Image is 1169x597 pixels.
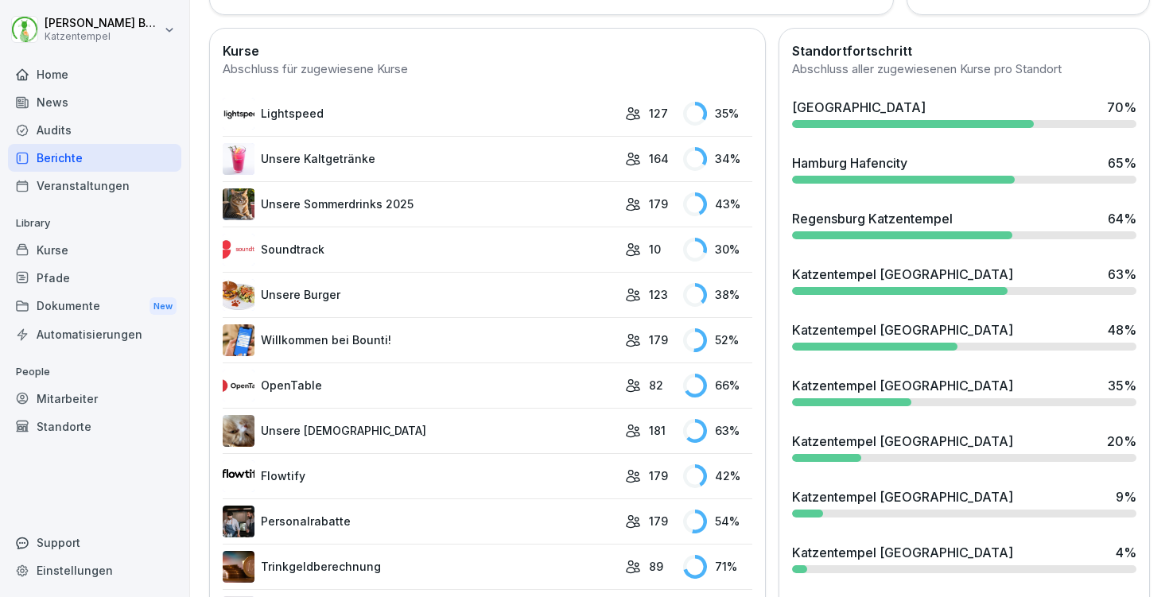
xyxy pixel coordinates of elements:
[786,203,1143,246] a: Regensburg Katzentempel64%
[8,529,181,556] div: Support
[649,241,661,258] p: 10
[223,98,617,130] a: Lightspeed
[1116,543,1136,562] div: 4 %
[792,432,1013,451] div: Katzentempel [GEOGRAPHIC_DATA]
[8,172,181,200] a: Veranstaltungen
[223,60,752,79] div: Abschluss für zugewiesene Kurse
[792,209,953,228] div: Regensburg Katzentempel
[786,425,1143,468] a: Katzentempel [GEOGRAPHIC_DATA]20%
[223,188,617,220] a: Unsere Sommerdrinks 2025
[223,551,617,583] a: Trinkgeldberechnung
[223,370,617,401] a: OpenTable
[786,481,1143,524] a: Katzentempel [GEOGRAPHIC_DATA]9%
[683,464,753,488] div: 42 %
[649,286,668,303] p: 123
[649,377,663,393] p: 82
[223,279,617,311] a: Unsere Burger
[786,147,1143,190] a: Hamburg Hafencity65%
[1107,98,1136,117] div: 70 %
[786,91,1143,134] a: [GEOGRAPHIC_DATA]70%
[1108,209,1136,228] div: 64 %
[223,188,254,220] img: z2wzlwkjv23ogvhmnm05ms84.png
[792,487,1013,506] div: Katzentempel [GEOGRAPHIC_DATA]
[786,370,1143,413] a: Katzentempel [GEOGRAPHIC_DATA]35%
[792,98,926,117] div: [GEOGRAPHIC_DATA]
[683,328,753,352] div: 52 %
[8,292,181,321] a: DokumenteNew
[8,60,181,88] a: Home
[649,196,668,212] p: 179
[649,558,663,575] p: 89
[223,324,617,356] a: Willkommen bei Bounti!
[683,510,753,533] div: 54 %
[792,320,1013,339] div: Katzentempel [GEOGRAPHIC_DATA]
[683,238,753,262] div: 30 %
[223,506,254,537] img: e8ziyjrh6o0kapfuhyynj7rz.png
[792,543,1013,562] div: Katzentempel [GEOGRAPHIC_DATA]
[223,324,254,356] img: xh3bnih80d1pxcetv9zsuevg.png
[223,460,617,492] a: Flowtify
[223,234,254,266] img: dcimj5q7hm58iecxn7cnrbmg.png
[223,370,254,401] img: m5y9lljxeojdtye9x7i78szc.png
[8,556,181,584] a: Einstellungen
[223,279,254,311] img: dqougkkopz82o0ywp7u5488v.png
[223,41,752,60] h2: Kurse
[649,422,666,439] p: 181
[1108,376,1136,395] div: 35 %
[1108,320,1136,339] div: 48 %
[223,98,254,130] img: k6y1pgdqkvl9m5hj1q85hl9v.png
[1108,265,1136,284] div: 63 %
[8,264,181,292] a: Pfade
[150,297,177,316] div: New
[1116,487,1136,506] div: 9 %
[8,385,181,413] a: Mitarbeiter
[223,143,617,175] a: Unsere Kaltgetränke
[683,283,753,307] div: 38 %
[792,60,1136,79] div: Abschluss aller zugewiesenen Kurse pro Standort
[8,292,181,321] div: Dokumente
[649,513,668,529] p: 179
[786,314,1143,357] a: Katzentempel [GEOGRAPHIC_DATA]48%
[649,467,668,484] p: 179
[223,506,617,537] a: Personalrabatte
[683,374,753,397] div: 66 %
[1108,153,1136,173] div: 65 %
[792,41,1136,60] h2: Standortfortschritt
[792,376,1013,395] div: Katzentempel [GEOGRAPHIC_DATA]
[223,551,254,583] img: z221rpbe3alpvnfmegidgp5m.png
[45,31,161,42] p: Katzentempel
[649,150,669,167] p: 164
[8,88,181,116] a: News
[649,331,668,348] p: 179
[8,413,181,440] a: Standorte
[786,537,1143,580] a: Katzentempel [GEOGRAPHIC_DATA]4%
[223,143,254,175] img: o65mqm5zu8kk6iyyifda1ab1.png
[1107,432,1136,451] div: 20 %
[792,153,907,173] div: Hamburg Hafencity
[8,144,181,172] a: Berichte
[8,359,181,385] p: People
[792,265,1013,284] div: Katzentempel [GEOGRAPHIC_DATA]
[649,105,668,122] p: 127
[8,236,181,264] a: Kurse
[8,320,181,348] a: Automatisierungen
[8,116,181,144] a: Audits
[683,102,753,126] div: 35 %
[223,415,254,447] img: y3z6ijle3m8bd306u2bj53xg.png
[683,147,753,171] div: 34 %
[45,17,161,30] p: [PERSON_NAME] Benedix
[683,192,753,216] div: 43 %
[223,460,254,492] img: dog6yqj7zqg9ablzyyo06exk.png
[786,258,1143,301] a: Katzentempel [GEOGRAPHIC_DATA]63%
